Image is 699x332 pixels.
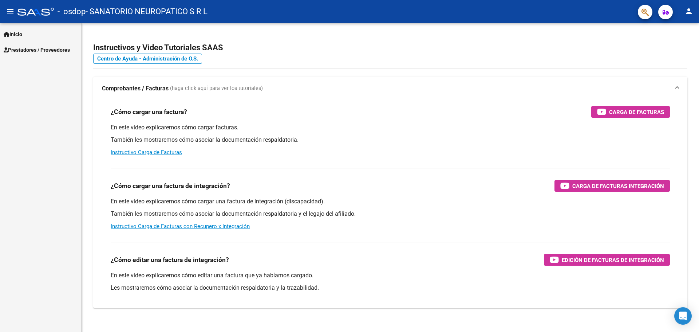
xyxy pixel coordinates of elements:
[591,106,670,118] button: Carga de Facturas
[674,307,692,325] div: Open Intercom Messenger
[111,149,182,156] a: Instructivo Carga de Facturas
[572,181,664,191] span: Carga de Facturas Integración
[4,30,22,38] span: Inicio
[554,180,670,192] button: Carga de Facturas Integración
[86,4,208,20] span: - SANATORIO NEUROPATICO S R L
[93,77,687,100] mat-expansion-panel-header: Comprobantes / Facturas (haga click aquí para ver los tutoriales)
[93,41,687,55] h2: Instructivos y Video Tutoriales SAAS
[609,108,664,117] span: Carga de Facturas
[111,181,230,191] h3: ¿Cómo cargar una factura de integración?
[111,210,670,218] p: También les mostraremos cómo asociar la documentación respaldatoria y el legajo del afiliado.
[102,85,169,93] strong: Comprobantes / Facturas
[684,7,693,16] mat-icon: person
[544,254,670,266] button: Edición de Facturas de integración
[111,223,250,230] a: Instructivo Carga de Facturas con Recupero x Integración
[562,255,664,265] span: Edición de Facturas de integración
[111,198,670,206] p: En este video explicaremos cómo cargar una factura de integración (discapacidad).
[93,54,202,64] a: Centro de Ayuda - Administración de O.S.
[170,85,263,93] span: (haga click aquí para ver los tutoriales)
[111,107,187,117] h3: ¿Cómo cargar una factura?
[111,284,670,292] p: Les mostraremos cómo asociar la documentación respaldatoria y la trazabilidad.
[111,255,229,265] h3: ¿Cómo editar una factura de integración?
[58,4,86,20] span: - osdop
[111,272,670,280] p: En este video explicaremos cómo editar una factura que ya habíamos cargado.
[111,136,670,144] p: También les mostraremos cómo asociar la documentación respaldatoria.
[6,7,15,16] mat-icon: menu
[93,100,687,308] div: Comprobantes / Facturas (haga click aquí para ver los tutoriales)
[111,124,670,132] p: En este video explicaremos cómo cargar facturas.
[4,46,70,54] span: Prestadores / Proveedores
